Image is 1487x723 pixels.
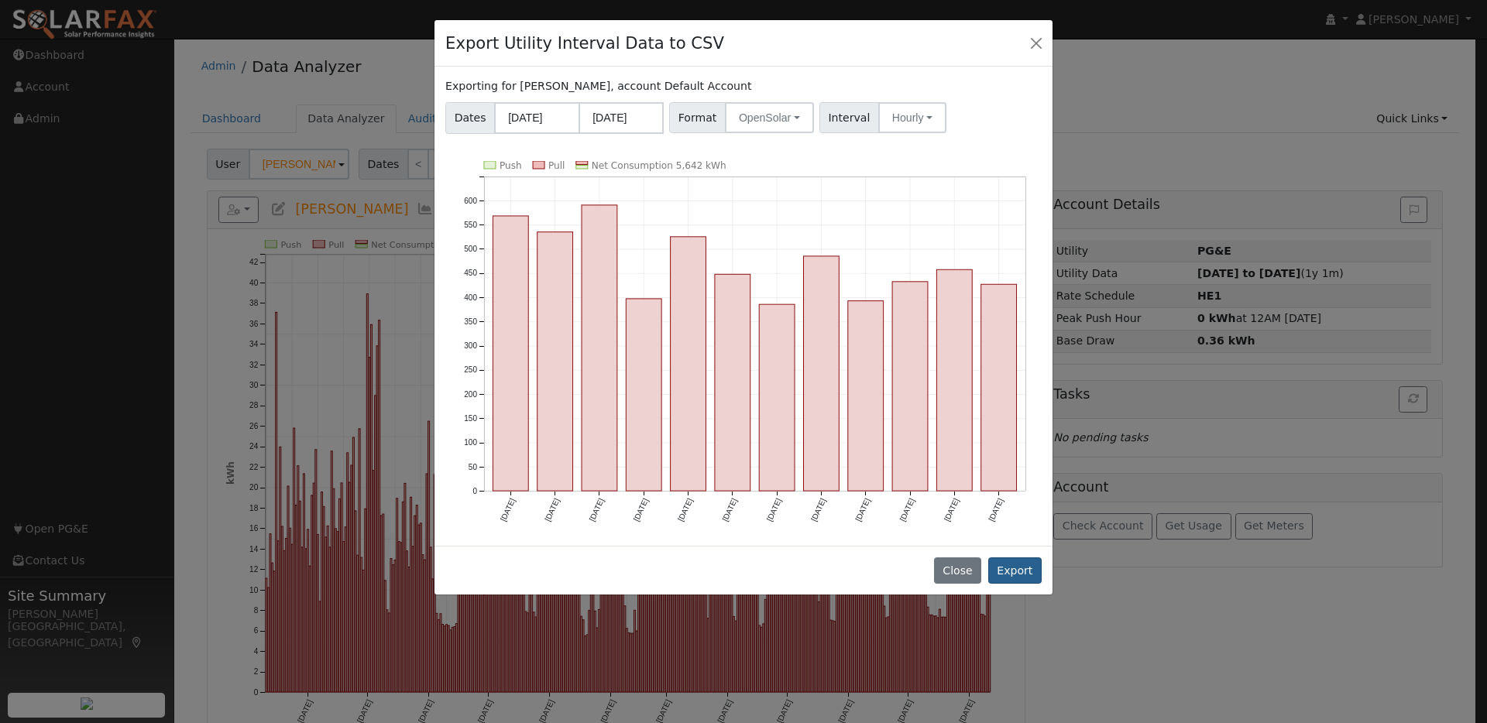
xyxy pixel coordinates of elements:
[464,269,477,277] text: 450
[445,78,751,94] label: Exporting for [PERSON_NAME], account Default Account
[464,196,477,204] text: 600
[464,341,477,350] text: 300
[715,274,750,491] rect: onclick=""
[632,497,650,523] text: [DATE]
[878,102,946,133] button: Hourly
[464,317,477,326] text: 350
[677,497,695,523] text: [DATE]
[725,102,814,133] button: OpenSolar
[721,497,739,523] text: [DATE]
[937,269,973,491] rect: onclick=""
[445,31,724,56] h4: Export Utility Interval Data to CSV
[464,414,477,423] text: 150
[760,304,795,491] rect: onclick=""
[464,366,477,375] text: 250
[592,160,726,171] text: Net Consumption 5,642 kWh
[943,497,961,523] text: [DATE]
[544,497,561,523] text: [DATE]
[988,557,1042,584] button: Export
[445,102,495,134] span: Dates
[500,160,522,171] text: Push
[1025,32,1047,53] button: Close
[493,216,529,492] rect: onclick=""
[765,497,783,523] text: [DATE]
[464,438,477,447] text: 100
[804,256,840,492] rect: onclick=""
[893,282,929,492] rect: onclick=""
[469,463,478,471] text: 50
[987,497,1005,523] text: [DATE]
[848,301,884,492] rect: onclick=""
[854,497,872,523] text: [DATE]
[588,497,606,523] text: [DATE]
[582,205,617,492] rect: onclick=""
[499,497,517,523] text: [DATE]
[464,245,477,253] text: 500
[671,237,706,492] rect: onclick=""
[473,487,478,495] text: 0
[669,102,726,133] span: Format
[627,299,662,491] rect: onclick=""
[934,557,981,584] button: Close
[898,497,916,523] text: [DATE]
[464,293,477,302] text: 400
[464,390,477,399] text: 200
[982,284,1018,491] rect: onclick=""
[464,221,477,229] text: 550
[537,232,573,492] rect: onclick=""
[548,160,565,171] text: Pull
[819,102,879,133] span: Interval
[810,497,828,523] text: [DATE]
